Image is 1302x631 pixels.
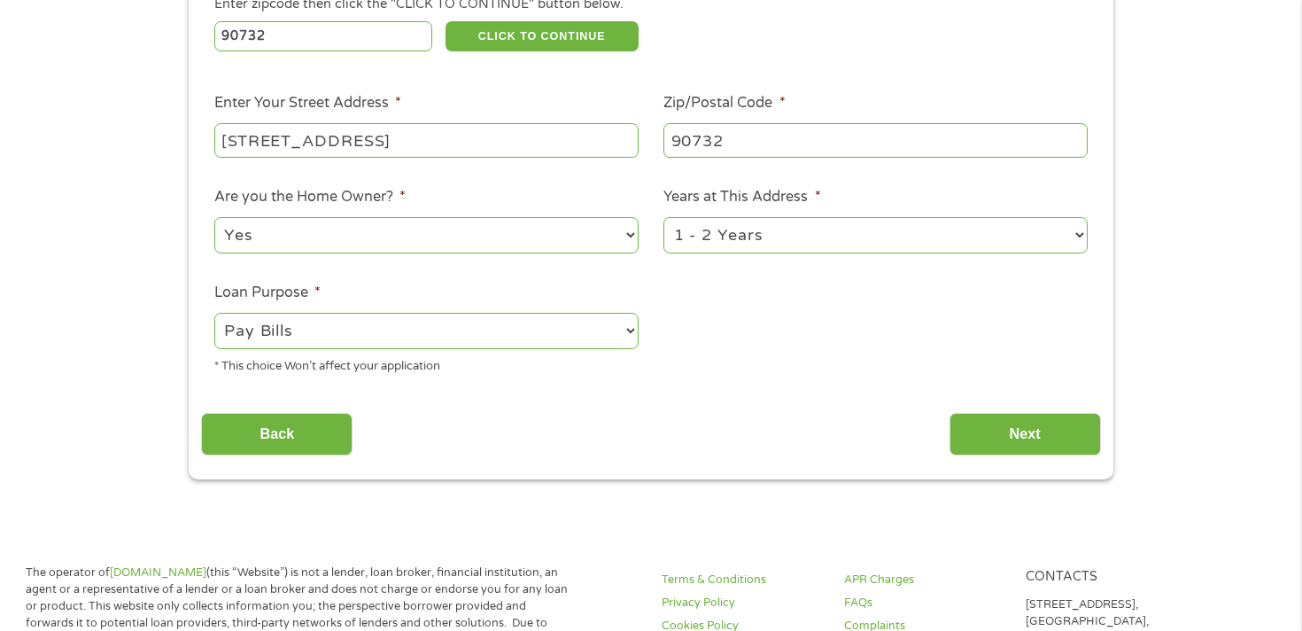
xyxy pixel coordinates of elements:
[663,94,785,113] label: Zip/Postal Code
[844,595,1004,612] a: FAQs
[1026,569,1186,586] h4: Contacts
[201,413,353,456] input: Back
[662,595,822,612] a: Privacy Policy
[214,94,401,113] label: Enter Your Street Address
[662,572,822,588] a: Terms & Conditions
[214,123,639,157] input: 1 Main Street
[446,21,639,51] button: CLICK TO CONTINUE
[844,572,1004,588] a: APR Charges
[214,284,321,302] label: Loan Purpose
[110,565,206,580] a: [DOMAIN_NAME]
[949,413,1101,456] input: Next
[214,21,433,51] input: Enter Zipcode (e.g 01510)
[663,188,820,206] label: Years at This Address
[214,352,639,376] div: * This choice Won’t affect your application
[214,188,406,206] label: Are you the Home Owner?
